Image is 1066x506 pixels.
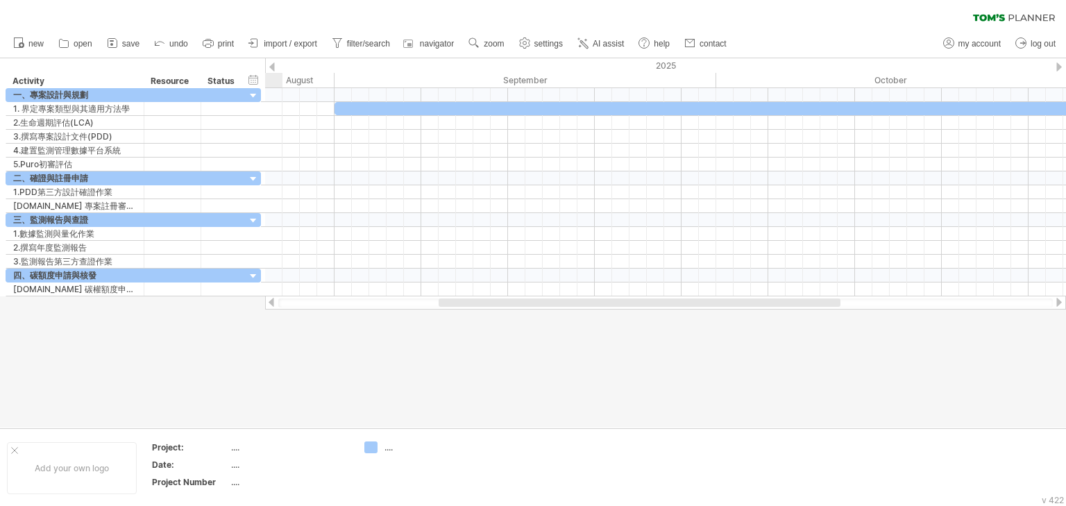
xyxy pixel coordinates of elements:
a: import / export [245,35,321,53]
a: print [199,35,238,53]
a: contact [681,35,731,53]
div: Project: [152,441,228,453]
span: save [122,39,139,49]
a: zoom [465,35,508,53]
span: my account [958,39,1001,49]
div: [DOMAIN_NAME] 碳權額度申請作業 [13,282,137,296]
a: settings [516,35,567,53]
div: 一、專案設計與規劃 [13,88,137,101]
span: settings [534,39,563,49]
a: undo [151,35,192,53]
div: 4.建置監測管理數據平台系統 [13,144,137,157]
div: .... [231,459,348,471]
span: print [218,39,234,49]
div: 3.撰寫專案設計文件(PDD) [13,130,137,143]
div: .... [231,476,348,488]
div: [DOMAIN_NAME] 專案註冊審核作業 [13,199,137,212]
div: 二、確證與註冊申請 [13,171,137,185]
a: navigator [401,35,458,53]
span: undo [169,39,188,49]
div: Date: [152,459,228,471]
a: new [10,35,48,53]
a: open [55,35,96,53]
div: .... [231,441,348,453]
div: Project Number [152,476,228,488]
div: 1.數據監測與量化作業 [13,227,137,240]
div: v 422 [1042,495,1064,505]
div: 5.Puro初審評估 [13,158,137,171]
span: log out [1031,39,1056,49]
div: 2.撰寫年度監測報告 [13,241,137,254]
a: help [635,35,674,53]
div: Status [208,74,238,88]
div: 3.監測報告第三方查證作業 [13,255,137,268]
div: 2.生命週期評估(LCA) [13,116,137,129]
span: navigator [420,39,454,49]
a: save [103,35,144,53]
span: import / export [264,39,317,49]
div: 四、碳額度申請與核發 [13,269,137,282]
a: AI assist [574,35,628,53]
div: 1.PDD第三方設計確證作業 [13,185,137,199]
span: open [74,39,92,49]
span: filter/search [347,39,390,49]
span: AI assist [593,39,624,49]
div: .... [384,441,460,453]
span: zoom [484,39,504,49]
span: new [28,39,44,49]
div: Activity [12,74,136,88]
div: Resource [151,74,193,88]
a: my account [940,35,1005,53]
div: 三、監測報告與查證 [13,213,137,226]
span: help [654,39,670,49]
a: filter/search [328,35,394,53]
div: September 2025 [335,73,716,87]
a: log out [1012,35,1060,53]
div: Add your own logo [7,442,137,494]
div: 1. 界定專案類型與其適用方法學 [13,102,137,115]
span: contact [700,39,727,49]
